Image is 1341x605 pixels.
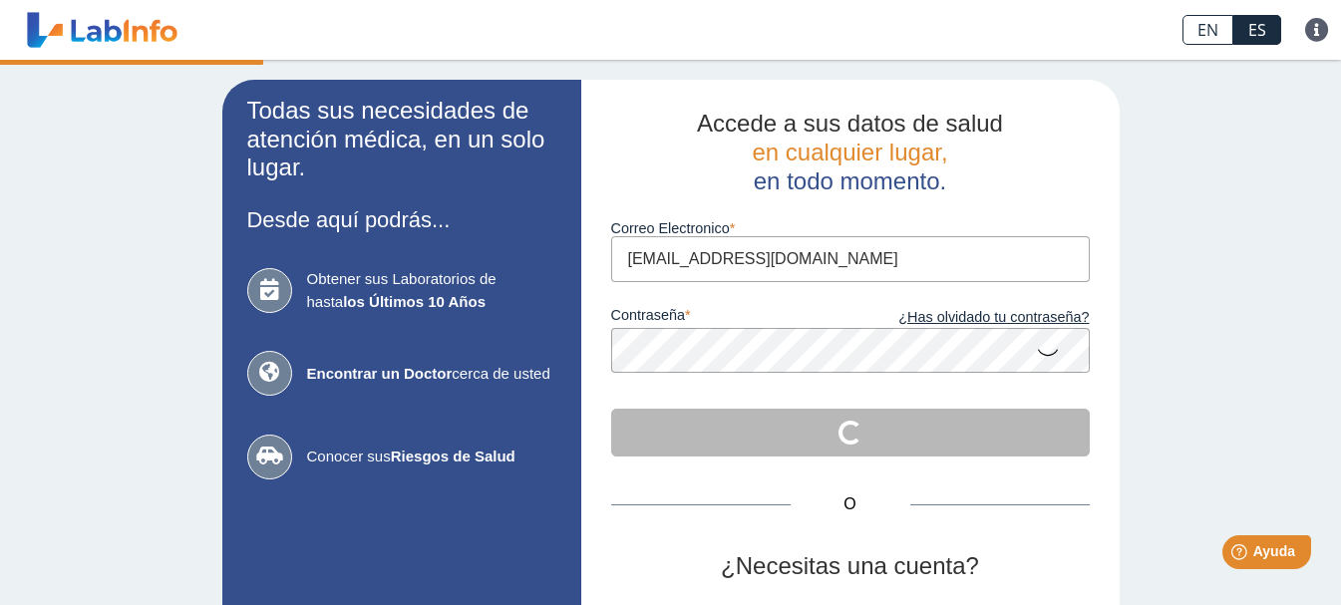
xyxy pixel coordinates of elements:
a: ¿Has olvidado tu contraseña? [850,307,1090,329]
span: cerca de usted [307,363,556,386]
span: en cualquier lugar, [752,139,947,165]
span: Conocer sus [307,446,556,468]
h3: Desde aquí podrás... [247,207,556,232]
h2: ¿Necesitas una cuenta? [611,552,1090,581]
label: contraseña [611,307,850,329]
span: Accede a sus datos de salud [697,110,1003,137]
h2: Todas sus necesidades de atención médica, en un solo lugar. [247,97,556,182]
b: Encontrar un Doctor [307,365,453,382]
span: Obtener sus Laboratorios de hasta [307,268,556,313]
iframe: Help widget launcher [1164,527,1319,583]
b: Riesgos de Salud [391,448,515,464]
b: los Últimos 10 Años [343,293,486,310]
span: en todo momento. [754,167,946,194]
label: Correo Electronico [611,220,1090,236]
a: ES [1233,15,1281,45]
span: O [791,492,910,516]
a: EN [1182,15,1233,45]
